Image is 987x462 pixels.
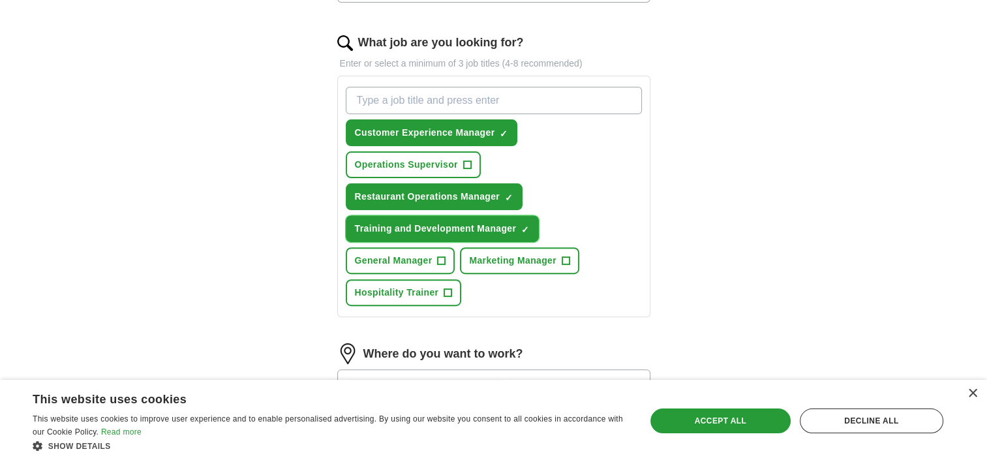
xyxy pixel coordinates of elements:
[967,389,977,399] div: Close
[337,57,650,70] p: Enter or select a minimum of 3 job titles (4-8 recommended)
[346,183,523,210] button: Restaurant Operations Manager✓
[505,192,513,203] span: ✓
[355,158,458,172] span: Operations Supervisor
[346,87,642,114] input: Type a job title and press enter
[33,388,595,407] div: This website uses cookies
[355,222,517,236] span: Training and Development Manager
[650,408,791,433] div: Accept all
[363,345,523,363] label: Where do you want to work?
[33,439,628,452] div: Show details
[469,254,556,268] span: Marketing Manager
[337,35,353,51] img: search.png
[358,34,524,52] label: What job are you looking for?
[101,427,142,437] a: Read more, opens a new window
[346,215,539,242] button: Training and Development Manager✓
[521,224,529,235] span: ✓
[337,343,358,364] img: location.png
[355,286,439,300] span: Hospitality Trainer
[355,126,495,140] span: Customer Experience Manager
[346,247,455,274] button: General Manager
[800,408,943,433] div: Decline all
[346,151,481,178] button: Operations Supervisor
[346,279,462,306] button: Hospitality Trainer
[355,254,433,268] span: General Manager
[48,442,111,451] span: Show details
[346,119,518,146] button: Customer Experience Manager✓
[355,190,500,204] span: Restaurant Operations Manager
[460,247,579,274] button: Marketing Manager
[33,414,623,437] span: This website uses cookies to improve user experience and to enable personalised advertising. By u...
[500,129,508,139] span: ✓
